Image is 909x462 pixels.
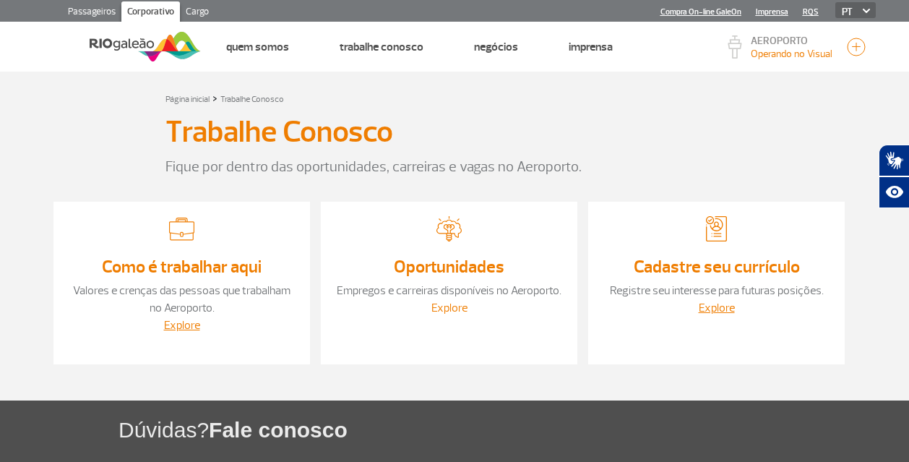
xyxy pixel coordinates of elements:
[751,36,832,46] p: AEROPORTO
[164,318,200,333] a: Explore
[569,40,613,54] a: Imprensa
[220,94,284,105] a: Trabalhe Conosco
[73,283,290,315] a: Valores e crenças das pessoas que trabalham no Aeroporto.
[803,7,819,17] a: RQS
[699,301,735,315] a: Explore
[751,46,832,61] p: Visibilidade de 10000m
[62,1,121,25] a: Passageiros
[212,90,217,106] a: >
[102,256,262,278] a: Como é trabalhar aqui
[165,94,210,105] a: Página inicial
[756,7,788,17] a: Imprensa
[879,145,909,176] button: Abrir tradutor de língua de sinais.
[165,114,393,150] h3: Trabalhe Conosco
[474,40,518,54] a: Negócios
[879,176,909,208] button: Abrir recursos assistivos.
[209,418,348,442] span: Fale conosco
[634,256,800,278] a: Cadastre seu currículo
[226,40,289,54] a: Quem Somos
[660,7,741,17] a: Compra On-line GaleOn
[180,1,215,25] a: Cargo
[340,40,423,54] a: Trabalhe Conosco
[610,283,824,298] a: Registre seu interesse para futuras posições.
[119,415,909,445] h1: Dúvidas?
[337,283,561,298] a: Empregos e carreiras disponíveis no Aeroporto.
[431,301,468,315] a: Explore
[165,156,744,178] p: Fique por dentro das oportunidades, carreiras e vagas no Aeroporto.
[394,256,504,278] a: Oportunidades
[121,1,180,25] a: Corporativo
[879,145,909,208] div: Plugin de acessibilidade da Hand Talk.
